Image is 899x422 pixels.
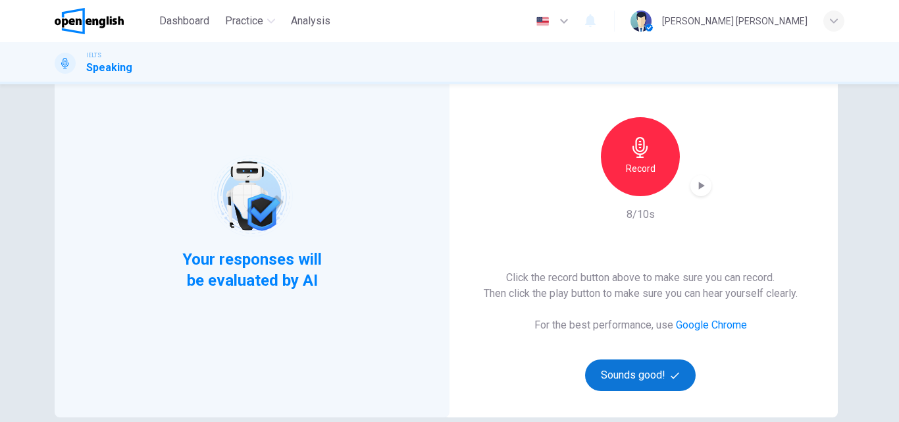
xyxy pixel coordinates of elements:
[172,249,332,291] span: Your responses will be evaluated by AI
[662,13,808,29] div: [PERSON_NAME] [PERSON_NAME]
[585,359,696,391] button: Sounds good!
[220,9,280,33] button: Practice
[291,13,330,29] span: Analysis
[210,154,294,238] img: robot icon
[159,13,209,29] span: Dashboard
[55,8,154,34] a: OpenEnglish logo
[601,117,680,196] button: Record
[534,317,747,333] h6: For the best performance, use
[154,9,215,33] button: Dashboard
[86,51,101,60] span: IELTS
[626,161,655,176] h6: Record
[86,60,132,76] h1: Speaking
[484,270,798,302] h6: Click the record button above to make sure you can record. Then click the play button to make sur...
[627,207,655,223] h6: 8/10s
[225,13,263,29] span: Practice
[676,319,747,331] a: Google Chrome
[55,8,124,34] img: OpenEnglish logo
[534,16,551,26] img: en
[286,9,336,33] button: Analysis
[630,11,652,32] img: Profile picture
